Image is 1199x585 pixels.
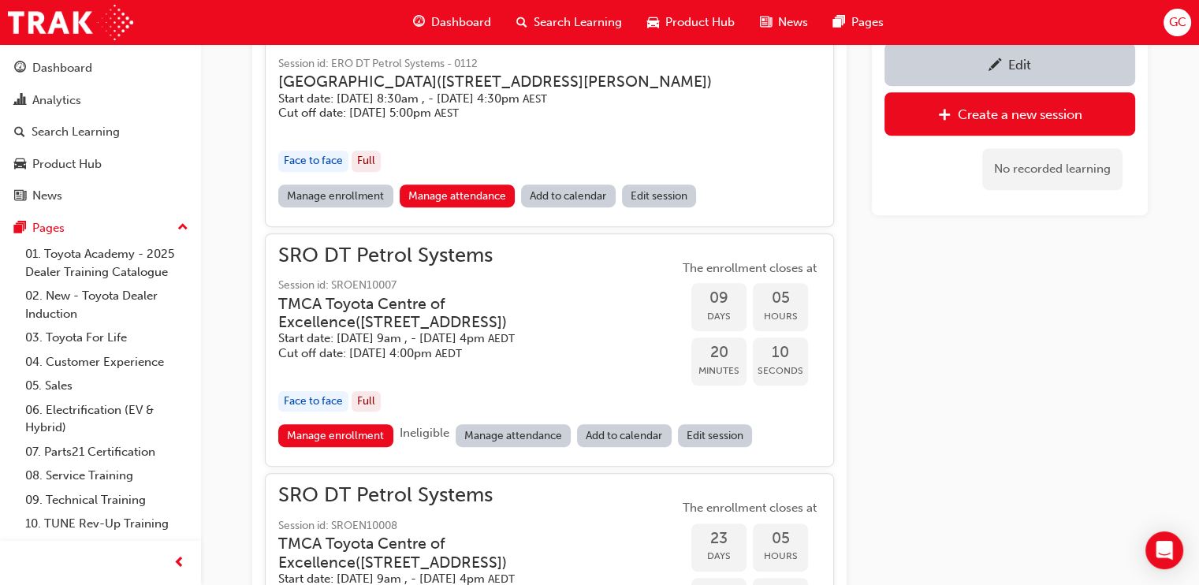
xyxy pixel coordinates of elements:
a: Manage enrollment [278,184,393,207]
a: 03. Toyota For Life [19,326,195,350]
h3: TMCA Toyota Centre of Excellence ( [STREET_ADDRESS] ) [278,295,653,332]
span: Australian Eastern Standard Time AEST [523,92,547,106]
a: 01. Toyota Academy - 2025 Dealer Training Catalogue [19,242,195,284]
a: Create a new session [884,92,1135,136]
a: Manage attendance [456,424,572,447]
button: SRO DT Petrol SystemsSession id: SROEN10007TMCA Toyota Centre of Excellence([STREET_ADDRESS])Star... [278,247,821,454]
span: Session id: SROEN10008 [278,517,679,535]
span: Hours [753,307,808,326]
span: pages-icon [14,222,26,236]
a: 05. Sales [19,374,195,398]
h3: TMCA Toyota Centre of Excellence ( [STREET_ADDRESS] ) [278,535,653,572]
a: news-iconNews [747,6,821,39]
a: Add to calendar [577,424,672,447]
span: GC [1168,13,1186,32]
a: car-iconProduct Hub [635,6,747,39]
span: 09 [691,289,747,307]
span: guage-icon [14,61,26,76]
div: Face to face [278,151,348,172]
a: Manage attendance [400,184,516,207]
span: pages-icon [833,13,845,32]
span: Australian Eastern Daylight Time AEDT [488,332,515,345]
div: Full [352,151,381,172]
a: Analytics [6,86,195,115]
span: Days [691,307,747,326]
a: Dashboard [6,54,195,83]
h5: Start date: [DATE] 8:30am , - [DATE] 4:30pm [278,91,712,106]
a: Edit session [622,184,697,207]
span: Hours [753,547,808,565]
div: Analytics [32,91,81,110]
span: Search Learning [534,13,622,32]
span: Ineligible [400,426,449,440]
span: Minutes [691,362,747,380]
button: DashboardAnalyticsSearch LearningProduct HubNews [6,50,195,214]
a: 08. Service Training [19,464,195,488]
span: car-icon [14,158,26,172]
a: Search Learning [6,117,195,147]
a: search-iconSearch Learning [504,6,635,39]
span: 05 [753,289,808,307]
span: SRO DT Petrol Systems [278,486,679,505]
span: Days [691,547,747,565]
a: Manage enrollment [278,424,393,447]
div: Create a new session [958,106,1082,122]
a: 10. TUNE Rev-Up Training [19,512,195,536]
button: ERO DT Petrol Systems 0112Session id: ERO DT Petrol Systems - 0112[GEOGRAPHIC_DATA]([STREET_ADDRE... [278,24,821,213]
a: 09. Technical Training [19,488,195,512]
span: 20 [691,344,747,362]
span: guage-icon [413,13,425,32]
div: Product Hub [32,155,102,173]
span: search-icon [14,125,25,140]
a: pages-iconPages [821,6,896,39]
a: 06. Electrification (EV & Hybrid) [19,398,195,440]
span: Australian Eastern Standard Time AEST [434,106,459,120]
span: The enrollment closes at [679,259,821,278]
button: Pages [6,214,195,243]
span: plus-icon [938,108,951,124]
span: search-icon [516,13,527,32]
span: news-icon [760,13,772,32]
span: Seconds [753,362,808,380]
a: 07. Parts21 Certification [19,440,195,464]
a: News [6,181,195,211]
a: Edit session [678,424,753,447]
h5: Cut off date: [DATE] 4:00pm [278,346,653,361]
div: Search Learning [32,123,120,141]
a: Add to calendar [521,184,616,207]
a: All Pages [19,536,195,561]
span: 23 [691,530,747,548]
div: Full [352,391,381,412]
span: prev-icon [173,553,185,573]
h3: [GEOGRAPHIC_DATA] ( [STREET_ADDRESS][PERSON_NAME] ) [278,73,712,91]
div: News [32,187,62,205]
a: guage-iconDashboard [400,6,504,39]
button: GC [1164,9,1191,36]
span: Australian Eastern Daylight Time AEDT [435,347,462,360]
h5: Cut off date: [DATE] 5:00pm [278,106,712,121]
span: car-icon [647,13,659,32]
div: Pages [32,219,65,237]
span: 10 [753,344,808,362]
span: Session id: SROEN10007 [278,277,679,295]
span: 05 [753,530,808,548]
span: pencil-icon [989,58,1002,74]
span: The enrollment closes at [679,499,821,517]
a: 02. New - Toyota Dealer Induction [19,284,195,326]
div: Face to face [278,391,348,412]
span: Dashboard [431,13,491,32]
div: Edit [1008,57,1031,73]
h5: Start date: [DATE] 9am , - [DATE] 4pm [278,331,653,346]
a: Edit [884,43,1135,86]
span: chart-icon [14,94,26,108]
span: news-icon [14,189,26,203]
span: News [778,13,808,32]
div: Dashboard [32,59,92,77]
span: up-icon [177,218,188,238]
span: Pages [851,13,884,32]
a: 04. Customer Experience [19,350,195,374]
span: Session id: ERO DT Petrol Systems - 0112 [278,55,737,73]
img: Trak [8,5,133,40]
